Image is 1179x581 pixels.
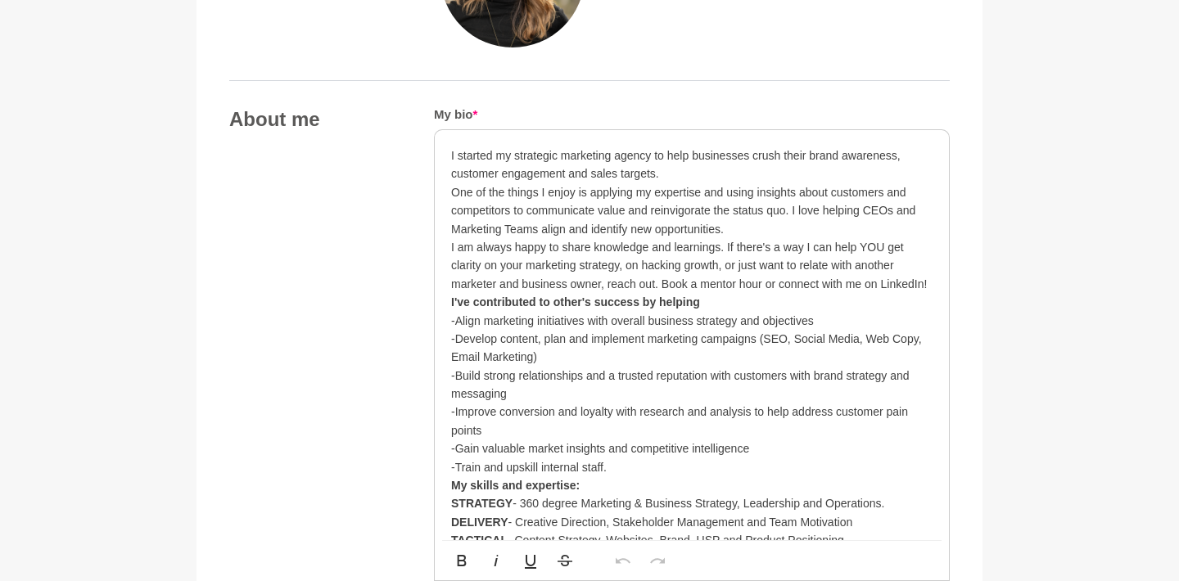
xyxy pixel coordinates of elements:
[434,107,950,123] h5: My bio
[451,534,508,547] strong: TACTICAL
[549,544,580,577] button: Strikethrough (⌘S)
[515,544,546,577] button: Underline (⌘U)
[451,295,700,309] strong: I've contributed to other's success by helping
[451,531,933,549] p: - Content Strategy, Websites, Brand, USP and Product Positioning
[451,516,508,529] strong: DELIVERY
[451,479,580,492] strong: My skills and expertise:
[451,146,933,238] p: I started my strategic marketing agency to help businesses crush their brand awareness, customer ...
[608,544,639,577] button: Undo (⌘Z)
[451,494,933,512] p: - 360 degree Marketing & Business Strategy, Leadership and Operations.
[481,544,512,577] button: Italic (⌘I)
[229,107,401,132] h4: About me
[446,544,477,577] button: Bold (⌘B)
[451,238,933,293] p: I am always happy to share knowledge and learnings. If there's a way I can help YOU get clarity o...
[451,293,933,476] p: -Align marketing initiatives with overall business strategy and objectives -Develop content, plan...
[451,513,933,531] p: - Creative Direction, Stakeholder Management and Team Motivation
[642,544,673,577] button: Redo (⌘⇧Z)
[451,497,513,510] strong: STRATEGY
